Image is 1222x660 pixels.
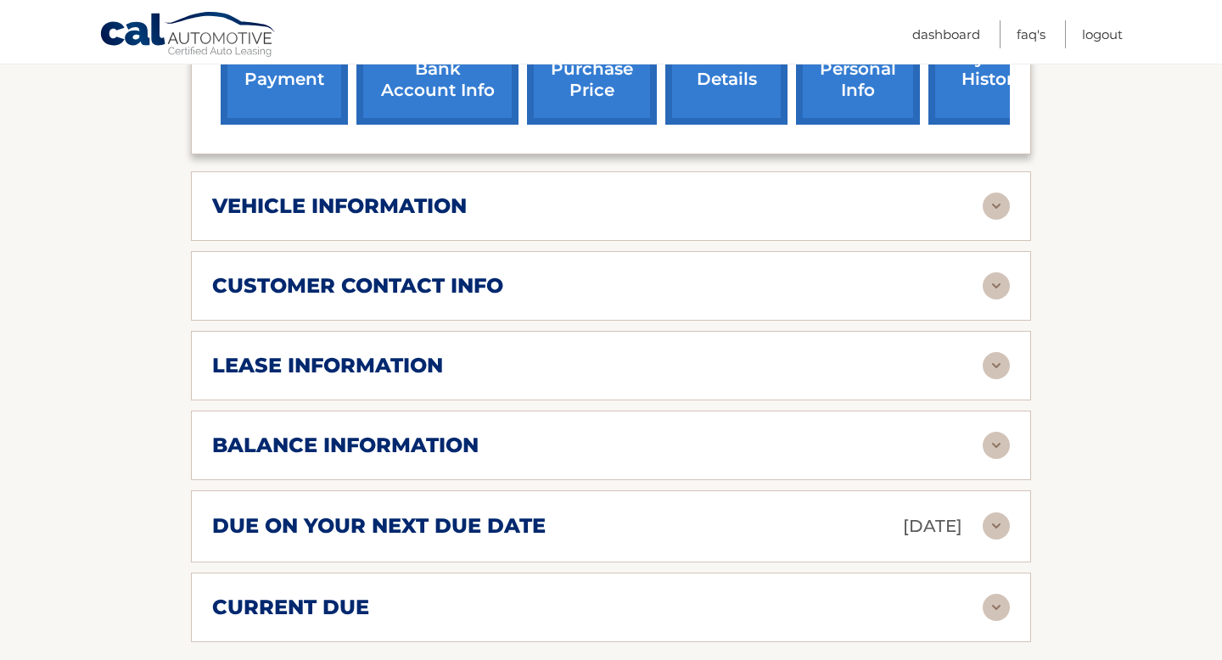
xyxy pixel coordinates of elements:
img: accordion-rest.svg [983,594,1010,621]
img: accordion-rest.svg [983,352,1010,379]
h2: due on your next due date [212,513,546,539]
a: make a payment [221,14,348,125]
h2: customer contact info [212,273,503,299]
a: update personal info [796,14,920,125]
a: Logout [1082,20,1123,48]
a: Dashboard [912,20,980,48]
a: payment history [928,14,1056,125]
img: accordion-rest.svg [983,193,1010,220]
img: accordion-rest.svg [983,512,1010,540]
a: FAQ's [1017,20,1045,48]
h2: lease information [212,353,443,378]
a: request purchase price [527,14,657,125]
h2: balance information [212,433,479,458]
img: accordion-rest.svg [983,272,1010,299]
a: Add/Remove bank account info [356,14,519,125]
a: Cal Automotive [99,11,277,60]
img: accordion-rest.svg [983,432,1010,459]
a: account details [665,14,788,125]
p: [DATE] [903,512,962,541]
h2: vehicle information [212,193,467,219]
h2: current due [212,595,369,620]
